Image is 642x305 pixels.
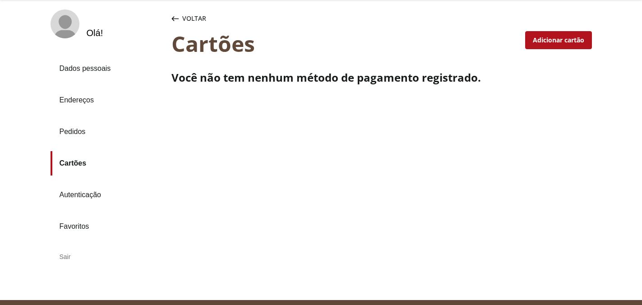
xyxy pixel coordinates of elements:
[51,151,164,176] a: Cartões
[526,32,591,49] div: Adicionar cartão
[51,246,164,268] div: Sair
[51,214,164,239] a: Favoritos
[170,9,208,28] button: Voltar
[51,88,164,112] a: Endereços
[51,183,164,207] a: Autenticação
[525,31,592,49] button: Adicionar cartão
[171,70,481,85] span: Você não tem nenhum método de pagamento registrado.
[87,28,103,38] div: Olá !
[171,31,522,56] div: Cartões
[51,120,164,144] a: Pedidos
[51,56,164,81] a: Dados pessoais
[182,14,206,23] span: Voltar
